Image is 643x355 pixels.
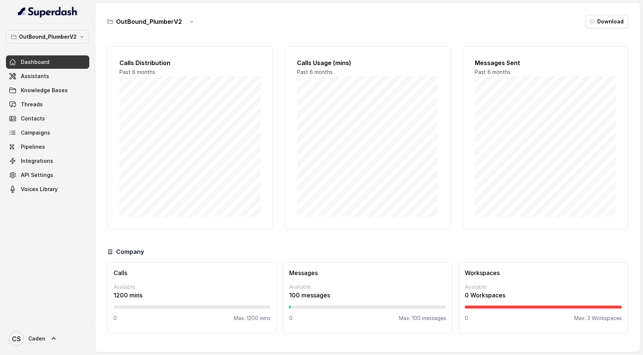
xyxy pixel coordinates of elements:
[113,283,271,291] p: Available
[475,69,511,75] span: Past 6 months
[465,268,622,277] h3: Workspaces
[6,168,89,182] a: API Settings
[21,171,53,179] span: API Settings
[116,17,182,26] h3: OutBound_PlumberV2
[6,98,89,111] a: Threads
[119,69,155,75] span: Past 6 months
[28,335,45,342] span: Caden
[6,112,89,125] a: Contacts
[6,84,89,97] a: Knowledge Bases
[18,6,78,18] img: light.svg
[21,115,45,122] span: Contacts
[399,314,446,322] p: Max: 100 messages
[21,72,49,80] span: Assistants
[297,58,438,67] h2: Calls Usage (mins)
[119,58,260,67] h2: Calls Distribution
[6,30,89,43] button: OutBound_PlumberV2
[21,157,53,165] span: Integrations
[289,291,446,300] p: 100 messages
[289,283,446,291] p: Available
[475,58,616,67] h2: Messages Sent
[465,283,622,291] p: Available
[297,69,333,75] span: Past 6 months
[6,140,89,154] a: Pipelines
[19,32,77,41] p: OutBound_PlumberV2
[21,143,45,151] span: Pipelines
[6,154,89,168] a: Integrations
[21,58,49,66] span: Dashboard
[6,70,89,83] a: Assistants
[6,328,89,349] a: Caden
[21,87,68,94] span: Knowledge Bases
[6,55,89,69] a: Dashboard
[12,335,21,343] text: CS
[21,101,43,108] span: Threads
[6,183,89,196] a: Voices Library
[234,314,271,322] p: Max: 1200 mins
[465,291,622,300] p: 0 Workspaces
[574,314,622,322] p: Max: 3 Workspaces
[6,126,89,139] a: Campaigns
[21,185,58,193] span: Voices Library
[116,247,144,256] h3: Company
[113,291,271,300] p: 1200 mins
[21,129,50,136] span: Campaigns
[289,268,446,277] h3: Messages
[113,268,271,277] h3: Calls
[113,314,117,322] p: 0
[465,314,468,322] p: 0
[289,314,292,322] p: 0
[585,15,628,28] button: Download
